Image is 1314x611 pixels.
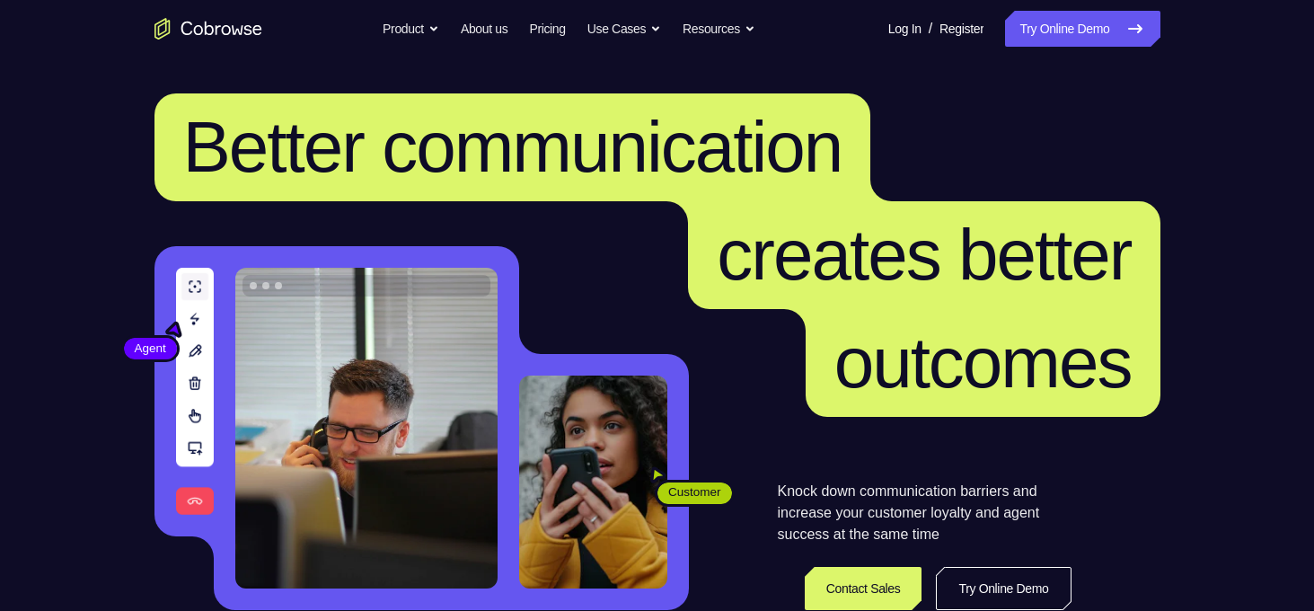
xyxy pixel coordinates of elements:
[235,268,498,589] img: A customer support agent talking on the phone
[587,11,661,47] button: Use Cases
[778,481,1071,545] p: Knock down communication barriers and increase your customer loyalty and agent success at the sam...
[929,18,932,40] span: /
[519,376,667,589] img: A customer holding their phone
[834,323,1132,403] span: outcomes
[461,11,507,47] a: About us
[183,107,842,187] span: Better communication
[1005,11,1160,47] a: Try Online Demo
[888,11,922,47] a: Log In
[529,11,565,47] a: Pricing
[717,215,1131,295] span: creates better
[805,567,922,610] a: Contact Sales
[683,11,755,47] button: Resources
[154,18,262,40] a: Go to the home page
[939,11,983,47] a: Register
[936,567,1071,610] a: Try Online Demo
[383,11,439,47] button: Product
